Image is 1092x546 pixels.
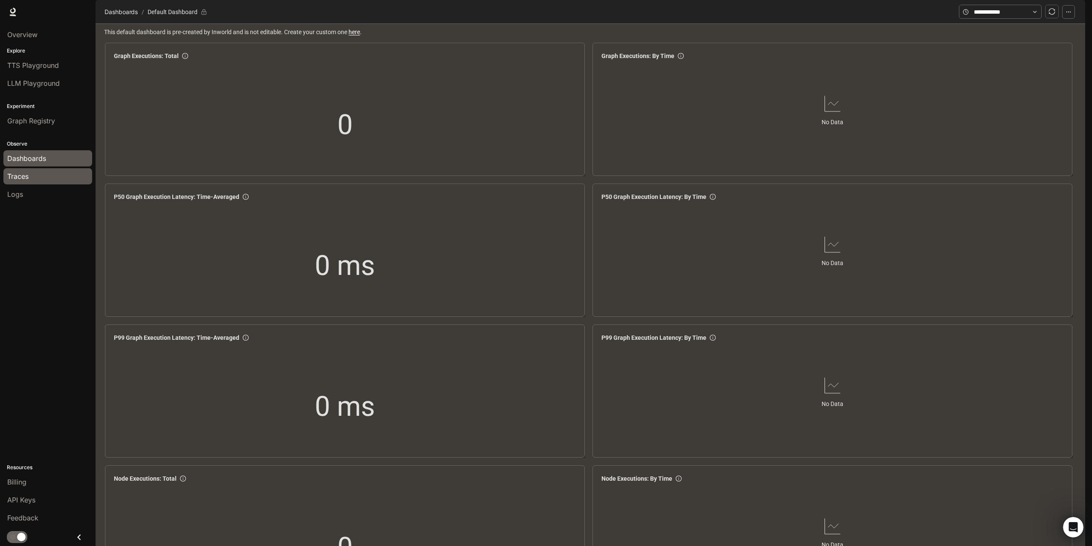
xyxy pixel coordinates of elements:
[349,29,360,35] a: here
[146,4,199,20] article: Default Dashboard
[337,104,353,147] span: 0
[822,258,843,268] article: No Data
[102,7,140,17] button: Dashboards
[104,27,1078,37] span: This default dashboard is pre-created by Inworld and is not editable. Create your custom one .
[114,192,239,201] span: P50 Graph Execution Latency: Time-Averaged
[180,476,186,482] span: info-circle
[822,399,843,409] article: No Data
[114,474,177,483] span: Node Executions: Total
[142,7,144,17] span: /
[315,245,375,288] span: 0 ms
[182,53,188,59] span: info-circle
[114,333,239,342] span: P99 Graph Execution Latency: Time-Averaged
[676,476,682,482] span: info-circle
[243,194,249,200] span: info-circle
[601,474,672,483] span: Node Executions: By Time
[822,117,843,127] article: No Data
[710,194,716,200] span: info-circle
[243,335,249,341] span: info-circle
[601,333,706,342] span: P99 Graph Execution Latency: By Time
[315,385,375,429] span: 0 ms
[601,51,674,61] span: Graph Executions: By Time
[114,51,179,61] span: Graph Executions: Total
[1063,517,1083,537] iframe: Intercom live chat
[678,53,684,59] span: info-circle
[601,192,706,201] span: P50 Graph Execution Latency: By Time
[1048,8,1055,15] span: sync
[105,7,138,17] span: Dashboards
[710,335,716,341] span: info-circle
